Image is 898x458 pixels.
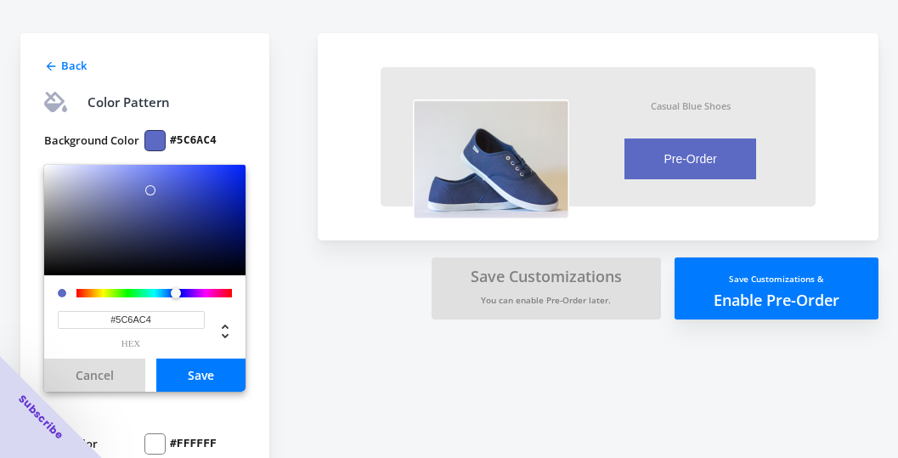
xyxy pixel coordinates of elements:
[624,139,756,179] button: Pre-Order
[88,92,170,112] div: Color Pattern
[170,133,217,148] label: #5C6AC4
[675,257,878,319] button: Save Customizations &Enable Pre-Order
[170,436,217,451] label: #FFFFFF
[15,392,66,443] span: Subscribe
[413,99,569,219] img: vzX7clC.png
[44,130,145,151] label: Background Color
[58,339,205,348] span: hex
[651,99,731,112] div: Casual Blue Shoes
[61,58,87,73] span: Back
[432,257,661,319] button: Save CustomizationsYou can enable Pre-Order later.
[481,294,611,306] small: You can enable Pre-Order later.
[156,359,246,392] button: Save
[729,273,823,285] small: Save Customizations &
